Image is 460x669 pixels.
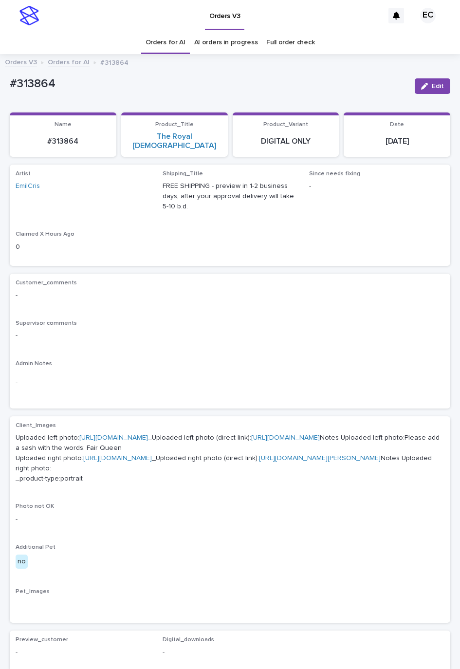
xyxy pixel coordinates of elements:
a: Orders V3 [5,56,37,67]
span: Admin Notes [16,361,52,367]
span: Additional Pet [16,544,55,550]
p: 0 [16,242,151,252]
span: Name [55,122,72,128]
p: [DATE] [350,137,444,146]
a: Full order check [266,31,314,54]
span: Client_Images [16,423,56,428]
a: [URL][DOMAIN_NAME][PERSON_NAME] [259,455,381,462]
a: AI orders in progress [194,31,258,54]
span: Product_Title [155,122,194,128]
p: - [16,378,444,388]
a: [URL][DOMAIN_NAME] [251,434,320,441]
p: Uploaded left photo: _Uploaded left photo (direct link): Notes Uploaded left photo:Please add a s... [16,433,444,483]
span: Digital_downloads [163,637,214,643]
button: Edit [415,78,450,94]
a: EmilCris [16,181,40,191]
p: - [16,514,444,524]
span: Pet_Images [16,589,50,595]
span: Since needs fixing [309,171,360,177]
p: - [309,181,444,191]
a: The Royal [DEMOGRAPHIC_DATA] [127,132,222,150]
p: DIGITAL ONLY [239,137,333,146]
span: Photo not OK [16,503,54,509]
img: stacker-logo-s-only.png [19,6,39,25]
p: - [16,331,444,341]
p: - [16,647,151,657]
p: - [16,599,444,609]
a: [URL][DOMAIN_NAME] [83,455,152,462]
a: Orders for AI [48,56,90,67]
p: FREE SHIPPING - preview in 1-2 business days, after your approval delivery will take 5-10 b.d. [163,181,298,211]
span: Date [390,122,404,128]
span: Supervisor comments [16,320,77,326]
span: Preview_customer [16,637,68,643]
span: Edit [432,83,444,90]
p: #313864 [100,56,129,67]
p: - [163,647,298,657]
span: Artist [16,171,31,177]
span: Claimed X Hours Ago [16,231,74,237]
a: [URL][DOMAIN_NAME] [79,434,148,441]
p: #313864 [10,77,407,91]
div: no [16,555,28,569]
span: Customer_comments [16,280,77,286]
a: Orders for AI [146,31,185,54]
span: Shipping_Title [163,171,203,177]
div: EC [420,8,436,23]
span: Product_Variant [263,122,308,128]
p: #313864 [16,137,110,146]
p: - [16,290,444,300]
